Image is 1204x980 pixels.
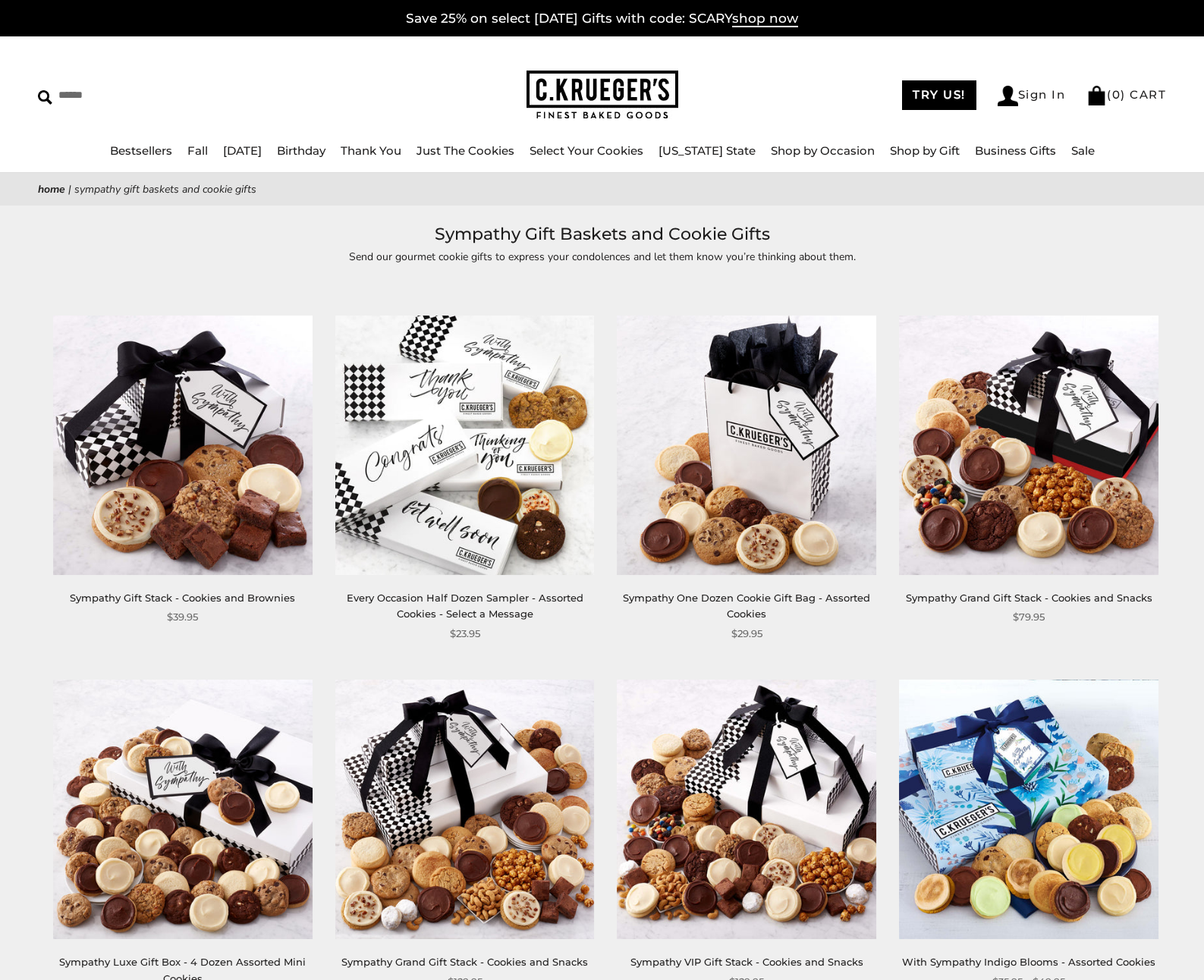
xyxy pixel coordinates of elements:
a: Sympathy One Dozen Cookie Gift Bag - Assorted Cookies [623,592,870,620]
a: Sympathy Grand Gift Stack - Cookies and Snacks [906,592,1152,604]
a: Sign In [998,86,1066,106]
a: [US_STATE] State [659,143,756,158]
img: Sympathy VIP Gift Stack - Cookies and Snacks [617,680,876,939]
span: Sympathy Gift Baskets and Cookie Gifts [74,182,256,196]
a: With Sympathy Indigo Blooms - Assorted Cookies [902,956,1155,968]
a: Home [38,182,65,196]
a: Fall [187,143,208,158]
a: (0) CART [1086,87,1166,102]
span: $23.95 [450,626,480,642]
img: Bag [1086,86,1107,105]
a: Shop by Gift [890,143,960,158]
span: $29.95 [731,626,762,642]
span: 0 [1112,87,1121,102]
p: Send our gourmet cookie gifts to express your condolences and let them know you’re thinking about... [253,248,951,265]
a: Bestsellers [110,143,172,158]
a: Shop by Occasion [771,143,875,158]
span: shop now [732,11,798,27]
img: Every Occasion Half Dozen Sampler - Assorted Cookies - Select a Message [335,316,595,575]
span: $79.95 [1013,609,1045,625]
h1: Sympathy Gift Baskets and Cookie Gifts [61,221,1143,248]
img: Account [998,86,1018,106]
img: Sympathy Luxe Gift Box - 4 Dozen Assorted Mini Cookies [53,680,313,939]
img: Sympathy Grand Gift Stack - Cookies and Snacks [899,316,1158,575]
nav: breadcrumbs [38,181,1166,198]
a: Sympathy Gift Stack - Cookies and Brownies [70,592,295,604]
a: Thank You [341,143,401,158]
img: Sympathy Grand Gift Stack - Cookies and Snacks [335,680,595,939]
a: Sympathy Grand Gift Stack - Cookies and Snacks [341,956,588,968]
span: $39.95 [167,609,198,625]
a: Just The Cookies [417,143,514,158]
a: Save 25% on select [DATE] Gifts with code: SCARYshop now [406,11,798,27]
img: With Sympathy Indigo Blooms - Assorted Cookies [899,680,1158,939]
a: Birthday [277,143,325,158]
a: Sale [1071,143,1095,158]
img: Sympathy Gift Stack - Cookies and Brownies [53,316,313,575]
span: | [68,182,71,196]
a: TRY US! [902,80,976,110]
a: Every Occasion Half Dozen Sampler - Assorted Cookies - Select a Message [347,592,583,620]
a: [DATE] [223,143,262,158]
img: C.KRUEGER'S [527,71,678,120]
img: Search [38,90,52,105]
a: Business Gifts [975,143,1056,158]
a: Select Your Cookies [530,143,643,158]
input: Search [38,83,218,107]
img: Sympathy One Dozen Cookie Gift Bag - Assorted Cookies [617,316,876,575]
a: Sympathy VIP Gift Stack - Cookies and Snacks [630,956,863,968]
